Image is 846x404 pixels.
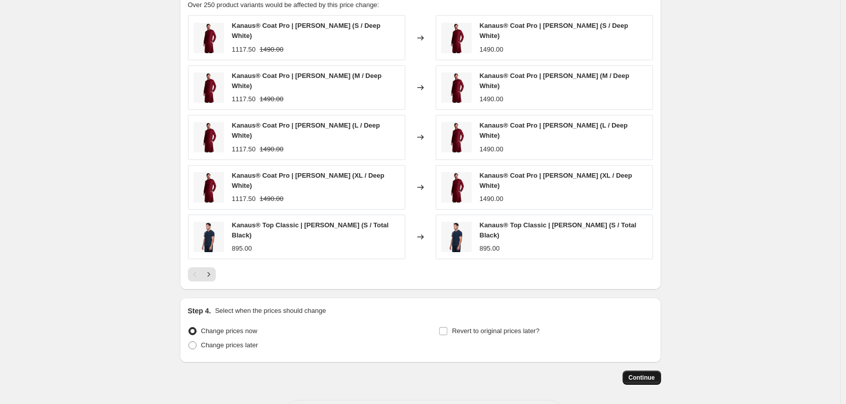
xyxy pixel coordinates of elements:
span: 1490.00 [480,46,504,53]
span: Kanaus® Coat Pro | [PERSON_NAME] (XL / Deep White) [480,172,632,189]
span: Kanaus® Top Classic | [PERSON_NAME] (S / Total Black) [480,221,637,239]
button: Next [202,267,216,281]
span: Change prices later [201,341,258,349]
span: 1490.00 [260,145,284,153]
span: Change prices now [201,327,257,335]
span: Revert to original prices later? [452,327,540,335]
span: Kanaus® Coat Pro | [PERSON_NAME] (M / Deep White) [480,72,630,90]
span: Kanaus® Top Classic | [PERSON_NAME] (S / Total Black) [232,221,389,239]
p: Select when the prices should change [215,306,326,316]
span: 1490.00 [260,195,284,203]
span: Kanaus® Coat Pro | [PERSON_NAME] (XL / Deep White) [232,172,384,189]
img: Mesadetrabajo1_1_11zon_4370af8a-52c0-43db-bc93-e387c231fe23_80x.webp [194,72,224,103]
img: Mesadetrabajo1_1_11zon_1c3dd6dc-0f4e-4dac-8504-9830a0d794a0_80x.webp [441,222,472,252]
img: Mesadetrabajo1_1_11zon_4370af8a-52c0-43db-bc93-e387c231fe23_80x.webp [441,122,472,152]
img: Mesadetrabajo1_1_11zon_4370af8a-52c0-43db-bc93-e387c231fe23_80x.webp [194,122,224,152]
span: 1490.00 [480,95,504,103]
span: Over 250 product variants would be affected by this price change: [188,1,379,9]
span: 1117.50 [232,46,256,53]
img: Mesadetrabajo1_1_11zon_4370af8a-52c0-43db-bc93-e387c231fe23_80x.webp [441,172,472,203]
span: 895.00 [480,245,500,252]
img: Mesadetrabajo1_1_11zon_4370af8a-52c0-43db-bc93-e387c231fe23_80x.webp [194,172,224,203]
img: Mesadetrabajo1_1_11zon_4370af8a-52c0-43db-bc93-e387c231fe23_80x.webp [194,23,224,53]
span: 1490.00 [480,145,504,153]
span: Kanaus® Coat Pro | [PERSON_NAME] (L / Deep White) [480,122,628,139]
span: 1490.00 [260,95,284,103]
span: 1490.00 [480,195,504,203]
span: Kanaus® Coat Pro | [PERSON_NAME] (M / Deep White) [232,72,382,90]
button: Continue [623,371,661,385]
span: 1117.50 [232,145,256,153]
span: Kanaus® Coat Pro | [PERSON_NAME] (S / Deep White) [232,22,380,39]
span: Kanaus® Coat Pro | [PERSON_NAME] (S / Deep White) [480,22,628,39]
span: 895.00 [232,245,252,252]
span: 1117.50 [232,195,256,203]
img: Mesadetrabajo1_1_11zon_4370af8a-52c0-43db-bc93-e387c231fe23_80x.webp [441,23,472,53]
span: Kanaus® Coat Pro | [PERSON_NAME] (L / Deep White) [232,122,380,139]
span: 1117.50 [232,95,256,103]
h2: Step 4. [188,306,211,316]
nav: Pagination [188,267,216,281]
img: Mesadetrabajo1_1_11zon_4370af8a-52c0-43db-bc93-e387c231fe23_80x.webp [441,72,472,103]
img: Mesadetrabajo1_1_11zon_1c3dd6dc-0f4e-4dac-8504-9830a0d794a0_80x.webp [194,222,224,252]
span: 1490.00 [260,46,284,53]
span: Continue [629,374,655,382]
